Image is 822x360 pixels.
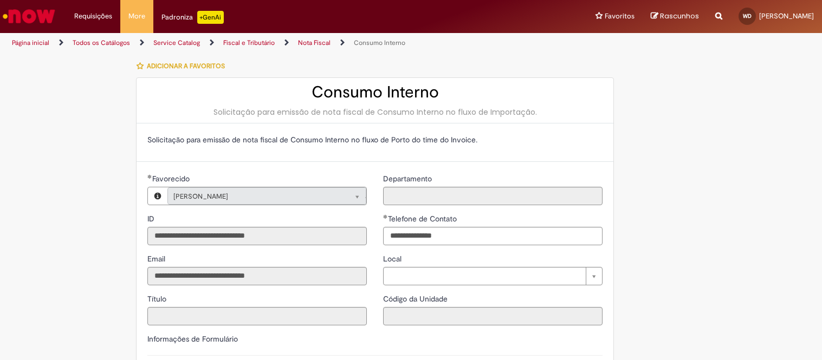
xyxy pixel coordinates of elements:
[660,11,699,21] span: Rascunhos
[147,83,603,101] h2: Consumo Interno
[148,187,167,205] button: Favorecido, Visualizar este registro WENDEL DOUGLAS
[298,38,331,47] a: Nota Fiscal
[605,11,635,22] span: Favoritos
[152,174,192,184] span: Necessários - Favorecido
[383,227,603,245] input: Telefone de Contato
[147,134,603,145] p: Solicitação para emissão de nota fiscal de Consumo Interno no fluxo de Porto do time do Invoice.
[73,38,130,47] a: Todos os Catálogos
[8,33,540,53] ul: Trilhas de página
[167,187,366,205] a: [PERSON_NAME]Limpar campo Favorecido
[383,267,603,285] a: Limpar campo Local
[12,38,49,47] a: Página inicial
[147,107,603,117] div: Solicitação para emissão de nota fiscal de Consumo Interno no fluxo de Importação.
[743,12,752,19] span: WD
[383,254,404,264] span: Local
[651,11,699,22] a: Rascunhos
[147,213,157,224] label: Somente leitura - ID
[136,55,231,77] button: Adicionar a Favoritos
[354,38,405,47] a: Consumo Interno
[147,253,167,264] label: Somente leitura - Email
[197,11,224,24] p: +GenAi
[383,187,603,205] input: Departamento
[383,174,434,184] span: Somente leitura - Departamento
[147,293,169,304] label: Somente leitura - Título
[147,254,167,264] span: Somente leitura - Email
[223,38,275,47] a: Fiscal e Tributário
[388,214,459,224] span: Telefone de Contato
[128,11,145,22] span: More
[147,307,367,325] input: Título
[1,5,57,27] img: ServiceNow
[147,173,192,184] label: Somente leitura - Necessários - Favorecido
[147,334,238,344] label: Informações de Formulário
[147,267,367,285] input: Email
[383,214,388,219] span: Obrigatório Preenchido
[74,11,112,22] span: Requisições
[147,227,367,245] input: ID
[383,173,434,184] label: Somente leitura - Departamento
[153,38,200,47] a: Service Catalog
[383,293,450,304] label: Somente leitura - Código da Unidade
[173,188,339,205] span: [PERSON_NAME]
[147,214,157,224] span: Somente leitura - ID
[383,307,603,325] input: Código da Unidade
[161,11,224,24] div: Padroniza
[147,62,225,70] span: Adicionar a Favoritos
[759,11,814,21] span: [PERSON_NAME]
[147,174,152,179] span: Obrigatório Preenchido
